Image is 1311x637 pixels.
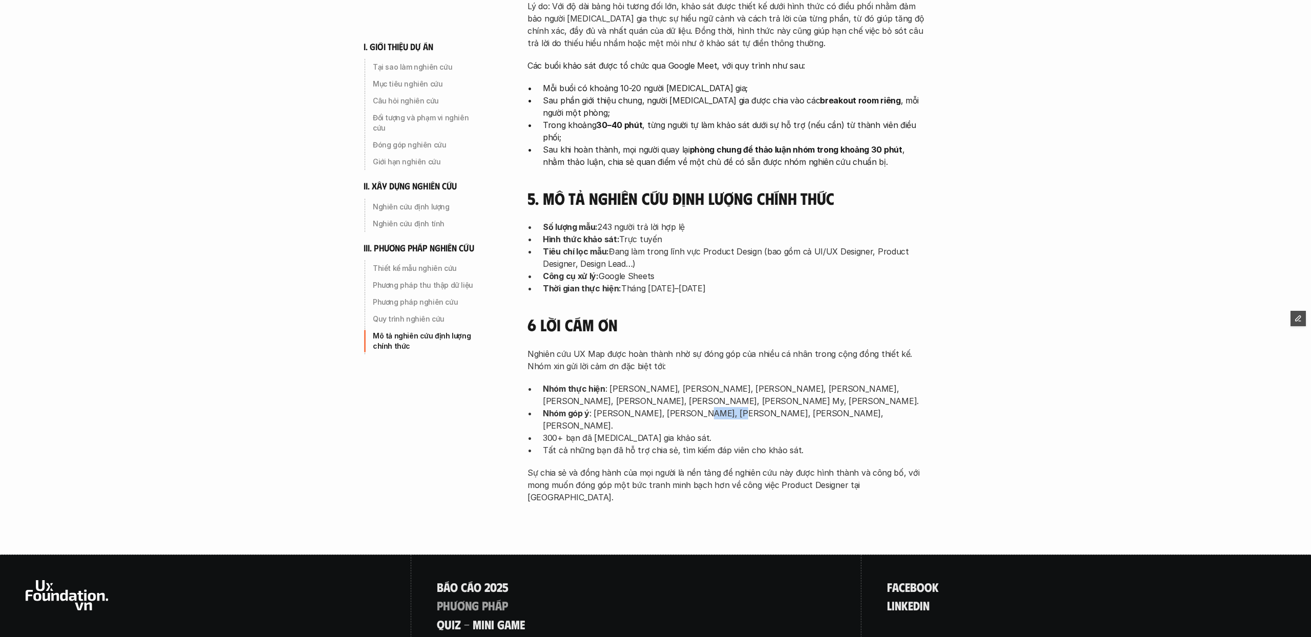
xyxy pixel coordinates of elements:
a: Quy trình nghiên cứu [364,311,487,327]
p: Nghiên cứu UX Map được hoàn thành nhờ sự đóng góp của nhiều cá nhân trong cộng đồng thiết kế. Nhó... [527,348,927,372]
span: c [461,580,467,593]
span: - [464,618,470,631]
p: Quy trình nghiên cứu [373,314,482,324]
span: q [437,618,445,631]
span: p [437,599,443,612]
a: Câu hỏi nghiên cứu [364,93,487,109]
span: 2 [497,580,502,593]
span: k [932,580,939,593]
p: 243 người trả lời hợp lệ [543,221,927,233]
strong: Số lượng mẫu: [543,222,598,232]
p: Mục tiêu nghiên cứu [373,79,482,89]
h4: 6 Lời cám ơn [527,315,927,334]
p: Google Sheets [543,270,927,282]
span: n [895,599,901,612]
a: linkedin [887,599,929,612]
strong: Thời gian thực hiện: [543,283,621,293]
span: á [467,580,474,593]
p: Sau phần giới thiệu chung, người [MEDICAL_DATA] gia được chia vào các , mỗi người một phòng; [543,94,927,119]
span: o [917,580,924,593]
span: h [443,599,450,612]
a: Báocáo2025 [437,580,509,593]
p: Sự chia sẻ và đồng hành của mọi người là nền tảng để nghiên cứu này được hình thành và công bố, v... [527,466,927,503]
h4: 5. Mô tả nghiên cứu định lượng chính thức [527,188,927,208]
span: z [455,618,461,631]
p: Đang làm trong lĩnh vực Product Design (bao gồm cả UI/UX Designer, Product Designer, Design Lead…) [543,245,927,270]
a: facebook [887,580,939,593]
a: Phương pháp nghiên cứu [364,294,487,310]
span: ơ [457,599,465,612]
a: Đối tượng và phạm vi nghiên cứu [364,110,487,136]
span: i [452,618,455,631]
strong: Tiêu chí lọc mẫu: [543,246,609,257]
h6: i. giới thiệu dự án [364,41,433,53]
span: n [484,618,491,631]
p: Câu hỏi nghiên cứu [373,96,482,106]
h6: iii. phương pháp nghiên cứu [364,242,474,254]
a: phươngpháp [437,599,508,612]
p: Nghiên cứu định tính [373,219,482,229]
p: : [PERSON_NAME], [PERSON_NAME], [PERSON_NAME], [PERSON_NAME], [PERSON_NAME], [PERSON_NAME], [PERS... [543,383,927,407]
p: Sau khi hoàn thành, mọi người quay lại , nhằm thảo luận, chia sẻ quan điểm về một chủ đề có sẵn đ... [543,143,927,168]
p: Tháng [DATE]–[DATE] [543,282,927,294]
span: e [908,599,913,612]
strong: Nhóm góp ý [543,408,589,418]
p: Nghiên cứu định lượng [373,202,482,212]
p: Phương pháp nghiên cứu [373,297,482,307]
a: Phương pháp thu thập dữ liệu [364,277,487,293]
a: Nghiên cứu định tính [364,216,487,232]
p: Đóng góp nghiên cứu [373,140,482,150]
span: 0 [490,580,497,593]
span: u [445,618,452,631]
a: Thiết kế mẫu nghiên cứu [364,260,487,277]
p: Trực tuyến [543,233,927,245]
span: n [465,599,472,612]
span: e [520,618,525,631]
p: Đối tượng và phạm vi nghiên cứu [373,113,482,133]
span: e [905,580,910,593]
span: á [443,580,450,593]
span: o [924,580,932,593]
span: i [481,618,484,631]
span: p [502,599,508,612]
p: Tất cả những bạn đã hỗ trợ chia sẻ, tìm kiếm đáp viên cho khảo sát. [543,444,927,456]
a: Giới hạn nghiên cứu [364,154,487,170]
span: c [899,580,905,593]
span: o [450,580,458,593]
span: i [920,599,923,612]
span: i [491,618,494,631]
strong: Hình thức khảo sát: [543,234,619,244]
span: g [472,599,479,612]
a: Mục tiêu nghiên cứu [364,76,487,92]
button: Edit Framer Content [1291,311,1306,326]
strong: Nhóm thực hiện [543,384,605,394]
a: quiz-minigame [437,618,525,631]
p: Giới hạn nghiên cứu [373,157,482,167]
span: d [913,599,920,612]
a: Nghiên cứu định lượng [364,199,487,215]
span: p [482,599,488,612]
p: Mỗi buổi có khoảng 10-20 người [MEDICAL_DATA] gia; [543,82,927,94]
span: l [887,599,892,612]
a: Đóng góp nghiên cứu [364,137,487,153]
span: n [923,599,929,612]
span: k [901,599,908,612]
p: Trong khoảng , từng người tự làm khảo sát dưới sự hỗ trợ (nếu cần) từ thành viên điều phối; [543,119,927,143]
span: ư [450,599,457,612]
span: á [495,599,502,612]
h6: ii. xây dựng nghiên cứu [364,180,457,192]
span: o [474,580,481,593]
span: 2 [484,580,490,593]
strong: breakout room riêng [820,95,900,105]
span: 5 [502,580,509,593]
p: Tại sao làm nghiên cứu [373,62,482,72]
p: Mô tả nghiên cứu định lượng chính thức [373,331,482,351]
span: m [511,618,520,631]
strong: 30–40 phút [596,120,642,130]
a: Mô tả nghiên cứu định lượng chính thức [364,328,487,354]
p: Thiết kế mẫu nghiên cứu [373,263,482,273]
span: a [892,580,899,593]
p: Phương pháp thu thập dữ liệu [373,280,482,290]
span: f [887,580,892,593]
a: Tại sao làm nghiên cứu [364,59,487,75]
